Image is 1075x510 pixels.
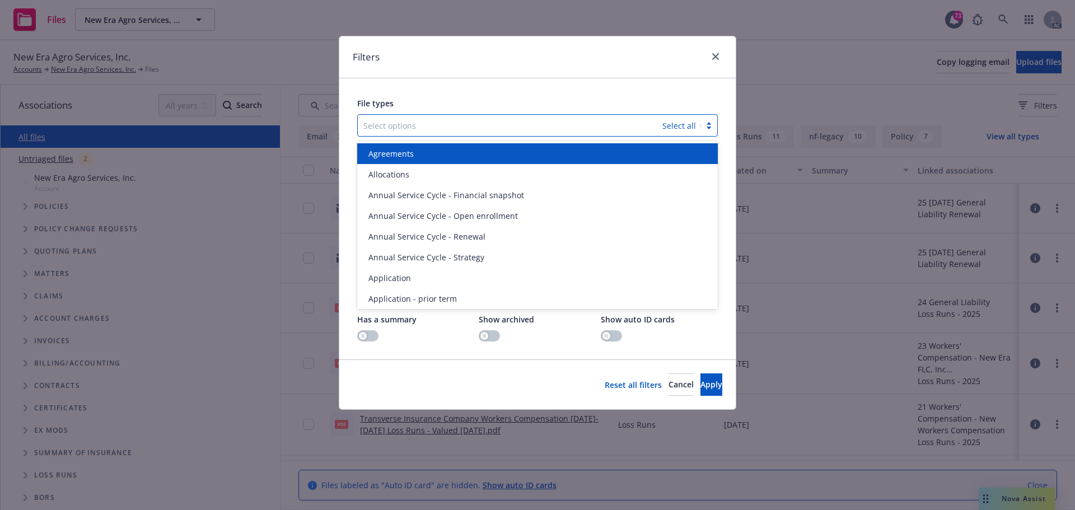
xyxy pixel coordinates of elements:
span: Annual Service Cycle - Renewal [368,231,485,242]
h1: Filters [353,50,380,64]
button: Apply [700,373,722,396]
span: File types [357,98,394,109]
span: Agreements [368,148,414,160]
span: Apply [700,379,722,390]
span: Allocations [368,169,409,180]
span: Annual Service Cycle - Open enrollment [368,210,518,222]
a: Reset all filters [605,379,662,391]
a: Select all [662,120,696,131]
button: Cancel [669,373,694,396]
span: Has a summary [357,314,417,325]
span: Annual Service Cycle - Financial snapshot [368,189,524,201]
span: Show auto ID cards [601,314,675,325]
span: Show archived [479,314,534,325]
span: Application - prior term [368,293,457,305]
a: close [709,50,722,63]
span: Annual Service Cycle - Strategy [368,251,484,263]
span: Application [368,272,411,284]
span: Cancel [669,379,694,390]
